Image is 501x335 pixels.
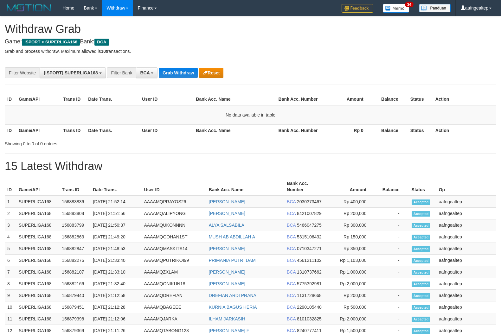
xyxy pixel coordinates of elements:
td: - [376,266,409,278]
th: Status [409,178,436,196]
th: Status [408,124,433,136]
td: No data available in table [5,105,496,125]
td: Rp 150,000 [326,231,376,243]
th: Game/API [16,93,61,105]
td: 9 [5,290,16,301]
th: Game/API [16,124,61,136]
td: Rp 350,000 [326,243,376,255]
a: [PERSON_NAME] [209,281,245,286]
span: Accepted [412,270,431,275]
a: MUSH AB ABDILLAH A [209,234,255,239]
span: BCA [287,328,296,333]
a: [PERSON_NAME] [209,199,245,204]
strong: 10 [101,49,106,54]
a: KURNIA BAGUS HERIA [209,305,257,310]
td: [DATE] 21:51:56 [90,208,141,219]
span: Copy 4561211102 to clipboard [297,258,322,263]
img: panduan.png [419,4,451,12]
button: Grab Withdraw [159,68,198,78]
th: Amount [320,93,373,105]
a: [PERSON_NAME] [209,211,245,216]
td: SUPERLIGA168 [16,290,59,301]
span: Copy 2290105440 to clipboard [297,305,322,310]
td: SUPERLIGA168 [16,196,59,208]
th: ID [5,93,16,105]
span: BCA [140,70,150,75]
td: 156883799 [59,219,90,231]
span: Accepted [412,258,431,263]
th: Action [433,93,496,105]
th: Bank Acc. Name [193,124,276,136]
td: AAAAMQGOHAN1ST [142,231,206,243]
td: [DATE] 21:12:06 [90,313,141,325]
span: BCA [287,234,296,239]
span: BCA [287,246,296,251]
span: Accepted [412,211,431,217]
td: 6 [5,255,16,266]
th: Date Trans. [86,93,139,105]
a: [PERSON_NAME] [209,269,245,275]
a: [PERSON_NAME] [209,246,245,251]
span: Accepted [412,293,431,299]
th: Balance [376,178,409,196]
td: AAAAMQBAGEEE [142,301,206,313]
td: aafngealtep [436,219,496,231]
td: 7 [5,266,16,278]
span: Accepted [412,281,431,287]
td: 156882107 [59,266,90,278]
th: User ID [139,93,193,105]
td: aafngealtep [436,301,496,313]
td: aafngealtep [436,231,496,243]
th: Trans ID [59,178,90,196]
td: Rp 400,000 [326,196,376,208]
td: - [376,208,409,219]
img: Feedback.jpg [342,4,373,13]
th: Op [436,178,496,196]
td: - [376,290,409,301]
td: aafngealtep [436,243,496,255]
td: 156882276 [59,255,90,266]
td: SUPERLIGA168 [16,255,59,266]
td: Rp 200,000 [326,290,376,301]
td: Rp 1,103,000 [326,255,376,266]
h1: Withdraw Grab [5,23,496,35]
td: - [376,301,409,313]
th: Trans ID [61,124,86,136]
span: BCA [287,223,296,228]
th: ID [5,178,16,196]
h1: 15 Latest Withdraw [5,160,496,173]
th: Amount [326,178,376,196]
td: aafngealtep [436,255,496,266]
th: ID [5,124,16,136]
span: Copy 5315106432 to clipboard [297,234,322,239]
th: Trans ID [61,93,86,105]
span: ISPORT > SUPERLIGA168 [22,39,80,46]
th: Balance [373,124,408,136]
td: 156879440 [59,290,90,301]
td: Rp 2,000,000 [326,278,376,290]
td: 4 [5,231,16,243]
td: 156883836 [59,196,90,208]
span: 34 [405,2,414,7]
td: [DATE] 21:12:28 [90,301,141,313]
th: Date Trans. [90,178,141,196]
td: Rp 200,000 [326,208,376,219]
span: Copy 1310737662 to clipboard [297,269,322,275]
img: Button%20Memo.svg [383,4,409,13]
td: [DATE] 21:12:58 [90,290,141,301]
span: Copy 8421007829 to clipboard [297,211,322,216]
span: BCA [287,293,296,298]
td: - [376,243,409,255]
td: SUPERLIGA168 [16,208,59,219]
td: 156882847 [59,243,90,255]
button: [ISPORT] SUPERLIGA168 [40,67,106,78]
td: - [376,219,409,231]
div: Filter Bank [107,67,136,78]
td: AAAAMQPRAYOS26 [142,196,206,208]
td: SUPERLIGA168 [16,243,59,255]
a: PRIMANIA PUTRI DAM [209,258,256,263]
th: Game/API [16,178,59,196]
td: aafngealtep [436,266,496,278]
th: User ID [142,178,206,196]
span: Copy 1131728668 to clipboard [297,293,322,298]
